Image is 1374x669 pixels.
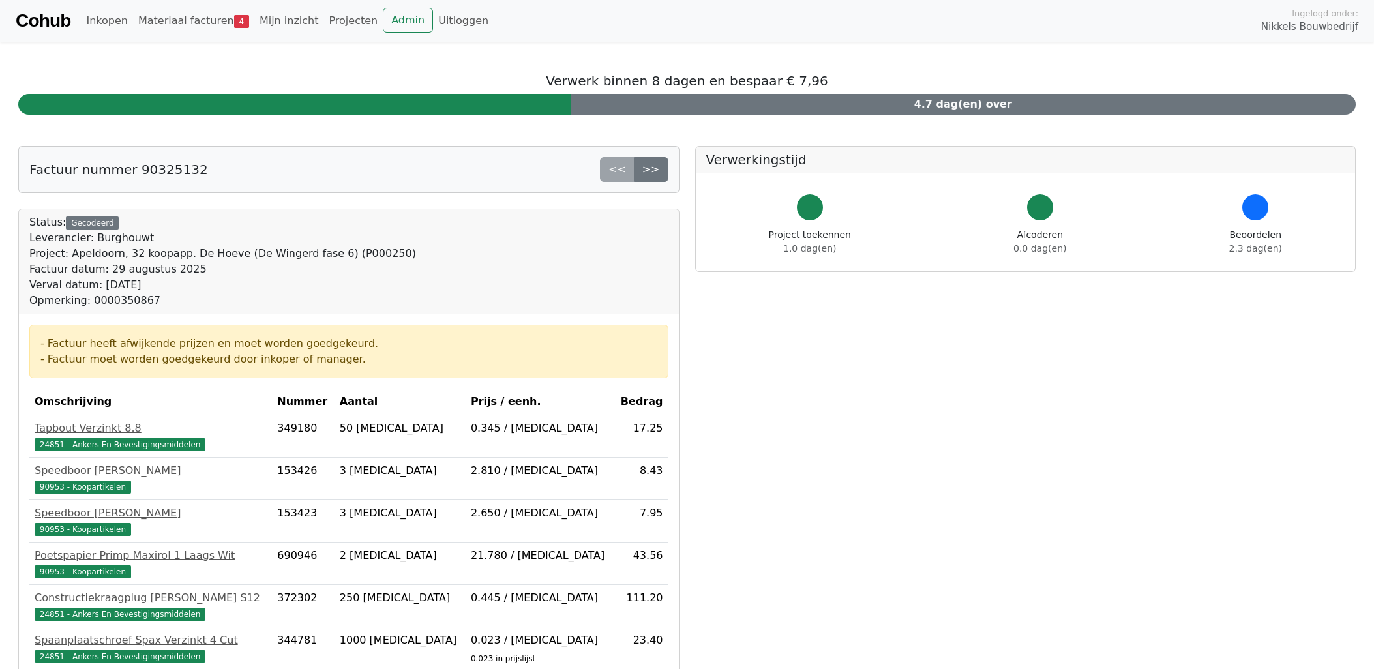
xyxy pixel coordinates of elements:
div: 3 [MEDICAL_DATA] [340,463,460,479]
td: 8.43 [614,458,668,500]
span: 90953 - Koopartikelen [35,565,131,578]
div: 2.810 / [MEDICAL_DATA] [471,463,609,479]
div: Project: Apeldoorn, 32 koopapp. De Hoeve (De Wingerd fase 6) (P000250) [29,246,416,261]
div: Beoordelen [1229,228,1282,256]
div: 0.023 / [MEDICAL_DATA] [471,632,609,648]
td: 690946 [272,543,335,585]
h5: Factuur nummer 90325132 [29,162,208,177]
a: Speedboor [PERSON_NAME]90953 - Koopartikelen [35,463,267,494]
div: Leverancier: Burghouwt [29,230,416,246]
td: 17.25 [614,415,668,458]
div: 250 [MEDICAL_DATA] [340,590,460,606]
div: Constructiekraagplug [PERSON_NAME] S12 [35,590,267,606]
div: - Factuur heeft afwijkende prijzen en moet worden goedgekeurd. [40,336,657,351]
div: 1000 [MEDICAL_DATA] [340,632,460,648]
div: 0.445 / [MEDICAL_DATA] [471,590,609,606]
td: 349180 [272,415,335,458]
th: Nummer [272,389,335,415]
a: Cohub [16,5,70,37]
sub: 0.023 in prijslijst [471,654,535,663]
a: >> [634,157,668,182]
td: 7.95 [614,500,668,543]
span: Ingelogd onder: [1292,7,1358,20]
a: Projecten [323,8,383,34]
div: 3 [MEDICAL_DATA] [340,505,460,521]
span: 24851 - Ankers En Bevestigingsmiddelen [35,438,205,451]
div: Speedboor [PERSON_NAME] [35,505,267,521]
th: Aantal [335,389,466,415]
div: 0.345 / [MEDICAL_DATA] [471,421,609,436]
div: Afcoderen [1013,228,1066,256]
span: Nikkels Bouwbedrijf [1261,20,1358,35]
td: 111.20 [614,585,668,627]
span: 90953 - Koopartikelen [35,523,131,536]
div: Factuur datum: 29 augustus 2025 [29,261,416,277]
td: 43.56 [614,543,668,585]
a: Constructiekraagplug [PERSON_NAME] S1224851 - Ankers En Bevestigingsmiddelen [35,590,267,621]
span: 1.0 dag(en) [783,243,836,254]
div: 21.780 / [MEDICAL_DATA] [471,548,609,563]
div: Spaanplaatschroef Spax Verzinkt 4 Cut [35,632,267,648]
a: Tapbout Verzinkt 8.824851 - Ankers En Bevestigingsmiddelen [35,421,267,452]
div: Speedboor [PERSON_NAME] [35,463,267,479]
a: Mijn inzicht [254,8,324,34]
a: Uitloggen [433,8,494,34]
a: Speedboor [PERSON_NAME]90953 - Koopartikelen [35,505,267,537]
a: Materiaal facturen4 [133,8,254,34]
div: Verval datum: [DATE] [29,277,416,293]
td: 372302 [272,585,335,627]
a: Poetspapier Primp Maxirol 1 Laags Wit90953 - Koopartikelen [35,548,267,579]
div: 50 [MEDICAL_DATA] [340,421,460,436]
div: Status: [29,215,416,308]
div: Tapbout Verzinkt 8.8 [35,421,267,436]
th: Omschrijving [29,389,272,415]
div: Opmerking: 0000350867 [29,293,416,308]
div: 4.7 dag(en) over [571,94,1356,115]
h5: Verwerkingstijd [706,152,1345,168]
div: 2.650 / [MEDICAL_DATA] [471,505,609,521]
td: 153426 [272,458,335,500]
div: Gecodeerd [66,216,119,230]
div: - Factuur moet worden goedgekeurd door inkoper of manager. [40,351,657,367]
span: 0.0 dag(en) [1013,243,1066,254]
h5: Verwerk binnen 8 dagen en bespaar € 7,96 [18,73,1356,89]
span: 90953 - Koopartikelen [35,481,131,494]
a: Spaanplaatschroef Spax Verzinkt 4 Cut24851 - Ankers En Bevestigingsmiddelen [35,632,267,664]
span: 24851 - Ankers En Bevestigingsmiddelen [35,608,205,621]
span: 2.3 dag(en) [1229,243,1282,254]
td: 153423 [272,500,335,543]
span: 24851 - Ankers En Bevestigingsmiddelen [35,650,205,663]
div: Project toekennen [769,228,851,256]
div: 2 [MEDICAL_DATA] [340,548,460,563]
th: Prijs / eenh. [466,389,614,415]
a: Admin [383,8,433,33]
div: Poetspapier Primp Maxirol 1 Laags Wit [35,548,267,563]
span: 4 [234,15,249,28]
a: Inkopen [81,8,132,34]
th: Bedrag [614,389,668,415]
